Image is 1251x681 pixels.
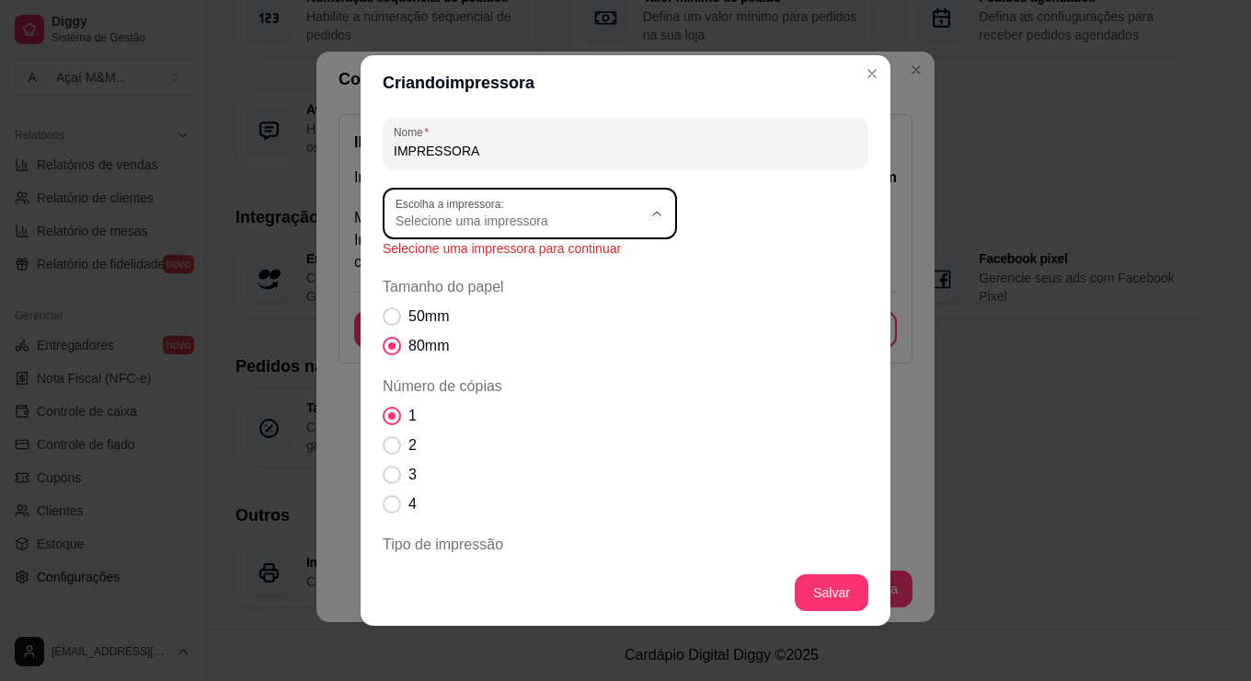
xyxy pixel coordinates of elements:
span: Tipo de impressão [383,534,868,556]
label: Escolha a impressora: [396,196,511,212]
span: 4 [408,493,417,515]
span: Selecione uma impressora [396,212,642,230]
p: Selecione uma impressora para continuar [383,239,868,258]
button: Salvar [795,574,868,611]
button: Close [857,59,887,88]
label: Nome [394,124,435,140]
input: Nome [394,142,857,160]
header: Criando impressora [361,55,890,110]
div: Tipo de impressão [383,534,868,615]
div: Número de cópias [383,375,868,515]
